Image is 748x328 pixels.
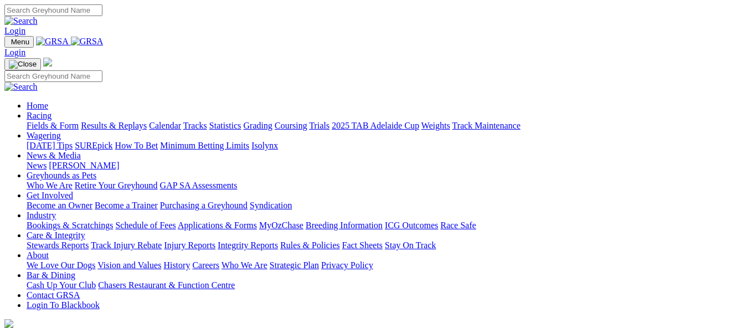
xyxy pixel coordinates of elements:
[4,16,38,26] img: Search
[9,60,37,69] img: Close
[160,141,249,150] a: Minimum Betting Limits
[27,181,744,191] div: Greyhounds as Pets
[270,260,319,270] a: Strategic Plan
[27,270,75,280] a: Bar & Dining
[27,260,744,270] div: About
[27,300,100,310] a: Login To Blackbook
[27,161,744,171] div: News & Media
[183,121,207,130] a: Tracks
[332,121,419,130] a: 2025 TAB Adelaide Cup
[95,201,158,210] a: Become a Trainer
[49,161,119,170] a: [PERSON_NAME]
[27,131,61,140] a: Wagering
[75,181,158,190] a: Retire Your Greyhound
[43,58,52,66] img: logo-grsa-white.png
[275,121,307,130] a: Coursing
[221,260,267,270] a: Who We Are
[11,38,29,46] span: Menu
[27,141,73,150] a: [DATE] Tips
[71,37,104,47] img: GRSA
[27,141,744,151] div: Wagering
[306,221,383,230] a: Breeding Information
[27,221,113,230] a: Bookings & Scratchings
[251,141,278,150] a: Isolynx
[250,201,292,210] a: Syndication
[421,121,450,130] a: Weights
[27,240,89,250] a: Stewards Reports
[4,48,25,57] a: Login
[342,240,383,250] a: Fact Sheets
[163,260,190,270] a: History
[27,201,744,211] div: Get Involved
[209,121,241,130] a: Statistics
[27,260,95,270] a: We Love Our Dogs
[27,290,80,300] a: Contact GRSA
[259,221,303,230] a: MyOzChase
[4,4,102,16] input: Search
[27,280,744,290] div: Bar & Dining
[4,58,41,70] button: Toggle navigation
[244,121,272,130] a: Grading
[36,37,69,47] img: GRSA
[4,70,102,82] input: Search
[27,240,744,250] div: Care & Integrity
[27,161,47,170] a: News
[160,181,238,190] a: GAP SA Assessments
[97,260,161,270] a: Vision and Values
[27,280,96,290] a: Cash Up Your Club
[440,221,476,230] a: Race Safe
[280,240,340,250] a: Rules & Policies
[27,211,56,220] a: Industry
[75,141,112,150] a: SUREpick
[27,221,744,230] div: Industry
[27,230,85,240] a: Care & Integrity
[160,201,247,210] a: Purchasing a Greyhound
[98,280,235,290] a: Chasers Restaurant & Function Centre
[218,240,278,250] a: Integrity Reports
[27,111,51,120] a: Racing
[91,240,162,250] a: Track Injury Rebate
[27,181,73,190] a: Who We Are
[321,260,373,270] a: Privacy Policy
[27,151,81,160] a: News & Media
[27,121,79,130] a: Fields & Form
[149,121,181,130] a: Calendar
[27,201,92,210] a: Become an Owner
[27,171,96,180] a: Greyhounds as Pets
[115,221,176,230] a: Schedule of Fees
[178,221,257,230] a: Applications & Forms
[309,121,329,130] a: Trials
[115,141,158,150] a: How To Bet
[27,250,49,260] a: About
[4,319,13,328] img: logo-grsa-white.png
[385,240,436,250] a: Stay On Track
[4,82,38,92] img: Search
[27,121,744,131] div: Racing
[27,101,48,110] a: Home
[385,221,438,230] a: ICG Outcomes
[164,240,215,250] a: Injury Reports
[4,36,34,48] button: Toggle navigation
[4,26,25,35] a: Login
[81,121,147,130] a: Results & Replays
[192,260,219,270] a: Careers
[27,191,73,200] a: Get Involved
[452,121,520,130] a: Track Maintenance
